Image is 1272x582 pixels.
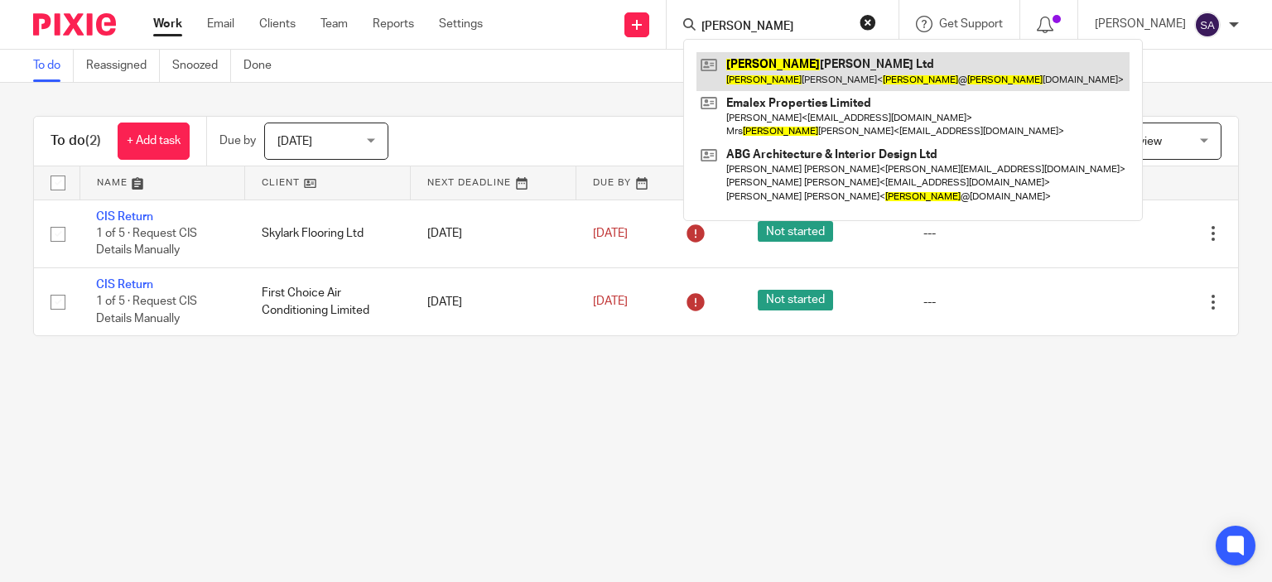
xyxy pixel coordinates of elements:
[33,50,74,82] a: To do
[51,132,101,150] h1: To do
[758,221,833,242] span: Not started
[277,136,312,147] span: [DATE]
[758,290,833,310] span: Not started
[593,296,628,308] span: [DATE]
[96,211,153,223] a: CIS Return
[96,228,197,257] span: 1 of 5 · Request CIS Details Manually
[1194,12,1221,38] img: svg%3E
[153,16,182,32] a: Work
[593,228,628,239] span: [DATE]
[439,16,483,32] a: Settings
[118,123,190,160] a: + Add task
[96,296,197,325] span: 1 of 5 · Request CIS Details Manually
[860,14,876,31] button: Clear
[245,267,411,335] td: First Choice Air Conditioning Limited
[243,50,284,82] a: Done
[1095,16,1186,32] p: [PERSON_NAME]
[85,134,101,147] span: (2)
[86,50,160,82] a: Reassigned
[411,267,576,335] td: [DATE]
[700,20,849,35] input: Search
[939,18,1003,30] span: Get Support
[259,16,296,32] a: Clients
[923,225,1056,242] div: ---
[96,279,153,291] a: CIS Return
[207,16,234,32] a: Email
[172,50,231,82] a: Snoozed
[33,13,116,36] img: Pixie
[373,16,414,32] a: Reports
[320,16,348,32] a: Team
[923,294,1056,310] div: ---
[411,200,576,267] td: [DATE]
[245,200,411,267] td: Skylark Flooring Ltd
[219,132,256,149] p: Due by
